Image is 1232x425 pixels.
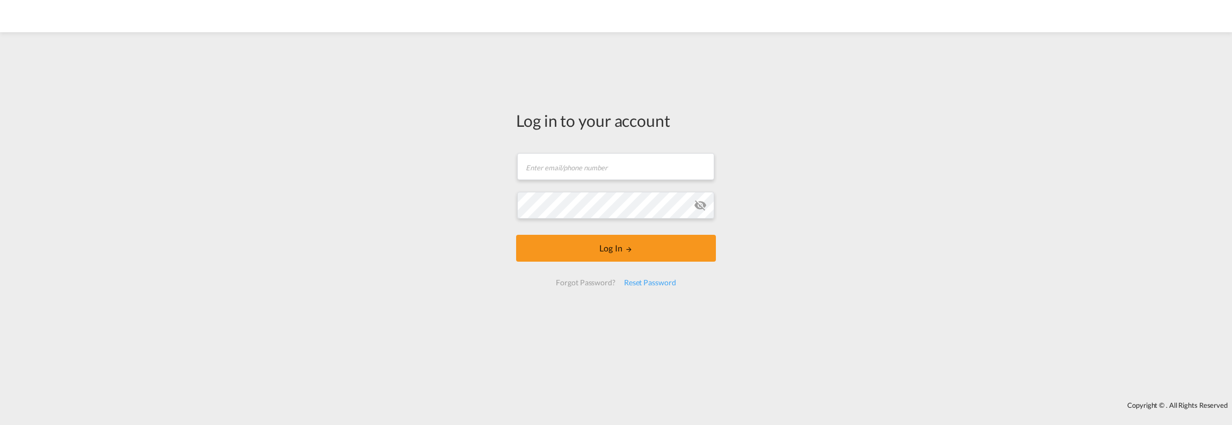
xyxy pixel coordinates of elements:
div: Forgot Password? [552,273,619,292]
button: LOGIN [516,235,716,262]
div: Reset Password [620,273,680,292]
div: Log in to your account [516,109,716,132]
md-icon: icon-eye-off [694,199,707,212]
input: Enter email/phone number [517,153,714,180]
